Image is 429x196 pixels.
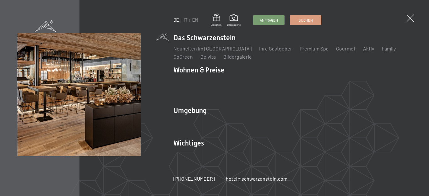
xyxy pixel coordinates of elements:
[200,54,216,60] a: Belvita
[363,45,374,51] a: Aktiv
[259,45,292,51] a: Ihre Gastgeber
[226,175,287,182] a: hotel@schwarzenstein.com
[290,15,321,25] a: Buchen
[173,45,252,51] a: Neuheiten im [GEOGRAPHIC_DATA]
[336,45,356,51] a: Gourmet
[223,54,252,60] a: Bildergalerie
[227,23,241,27] span: Bildergalerie
[253,15,284,25] a: Anfragen
[173,54,193,60] a: GoGreen
[211,23,221,27] span: Gutschein
[382,45,396,51] a: Family
[184,17,187,23] a: IT
[300,45,329,51] a: Premium Spa
[260,18,278,23] span: Anfragen
[211,14,221,27] a: Gutschein
[173,175,215,182] a: [PHONE_NUMBER]
[227,14,241,26] a: Bildergalerie
[173,176,215,182] span: [PHONE_NUMBER]
[192,17,198,23] a: EN
[298,18,313,23] span: Buchen
[173,17,179,23] a: DE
